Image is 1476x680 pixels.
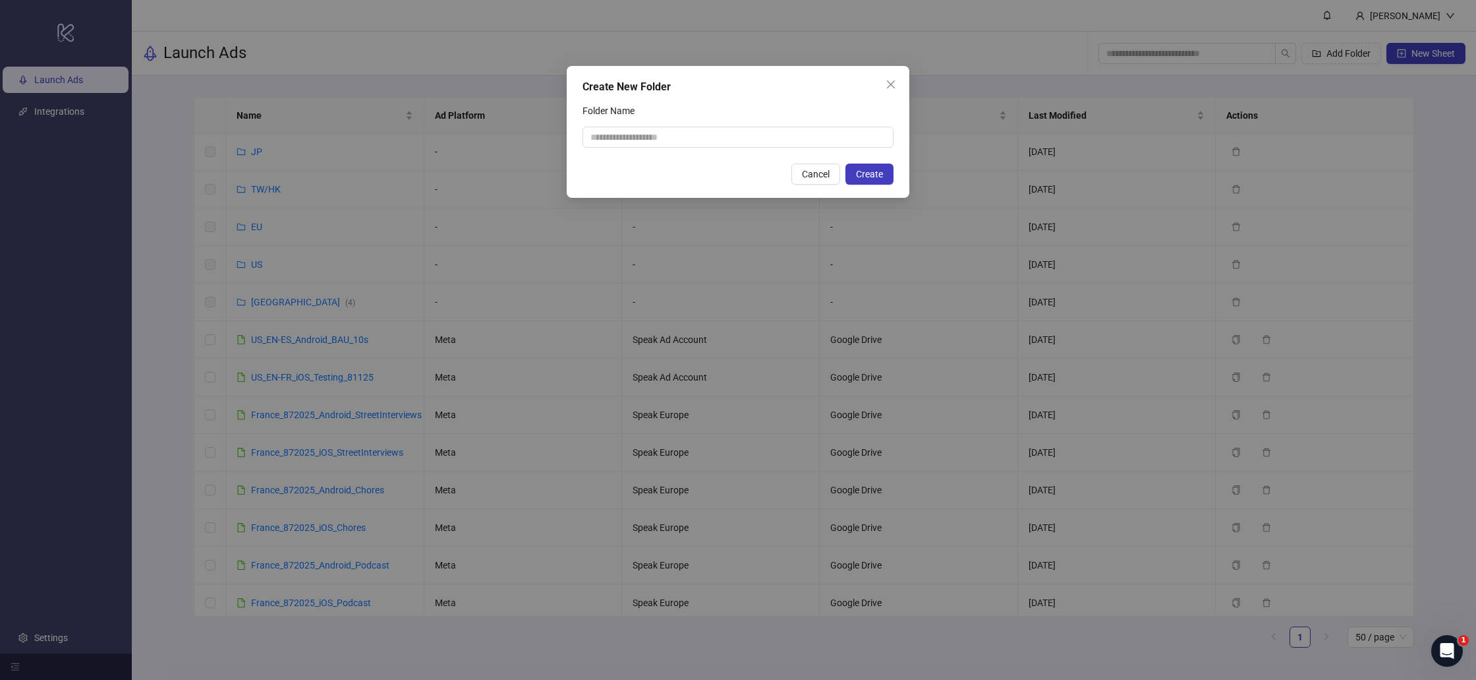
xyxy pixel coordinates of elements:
span: close [886,79,896,90]
label: Folder Name [582,100,643,121]
span: Create [856,169,883,179]
span: 1 [1458,635,1469,646]
div: Create New Folder [582,79,894,95]
button: Create [845,164,894,185]
input: Folder Name [582,127,894,148]
iframe: Intercom live chat [1431,635,1463,667]
button: Cancel [791,164,840,185]
button: Close [880,74,901,95]
span: Cancel [802,169,830,179]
